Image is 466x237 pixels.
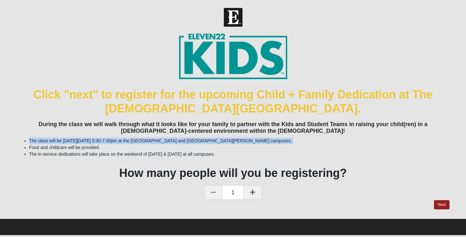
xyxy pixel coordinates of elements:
h1: How many people will you be registering? [16,166,450,180]
font: Click "next" to register for the upcoming Child + Family Dedication at The [DEMOGRAPHIC_DATA][GEO... [33,88,432,115]
li: The class will be [DATE][DATE] 5:30-7:30pm at the [GEOGRAPHIC_DATA] and [GEOGRAPHIC_DATA][PERSON_... [29,138,450,144]
li: The in-service dedications will take place on the weekend of [DATE] & [DATE] at all campuses. [29,151,450,158]
a: Next [434,200,450,209]
h4: During the class we will walk through what it looks like for your family to partner with the Kids... [16,121,450,135]
img: Church of Eleven22 Logo [224,8,243,27]
span: 1 [223,185,243,200]
img: E22-kids-pms7716-TM.png [179,33,287,79]
li: Food and childcare will be provided. [29,144,450,151]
